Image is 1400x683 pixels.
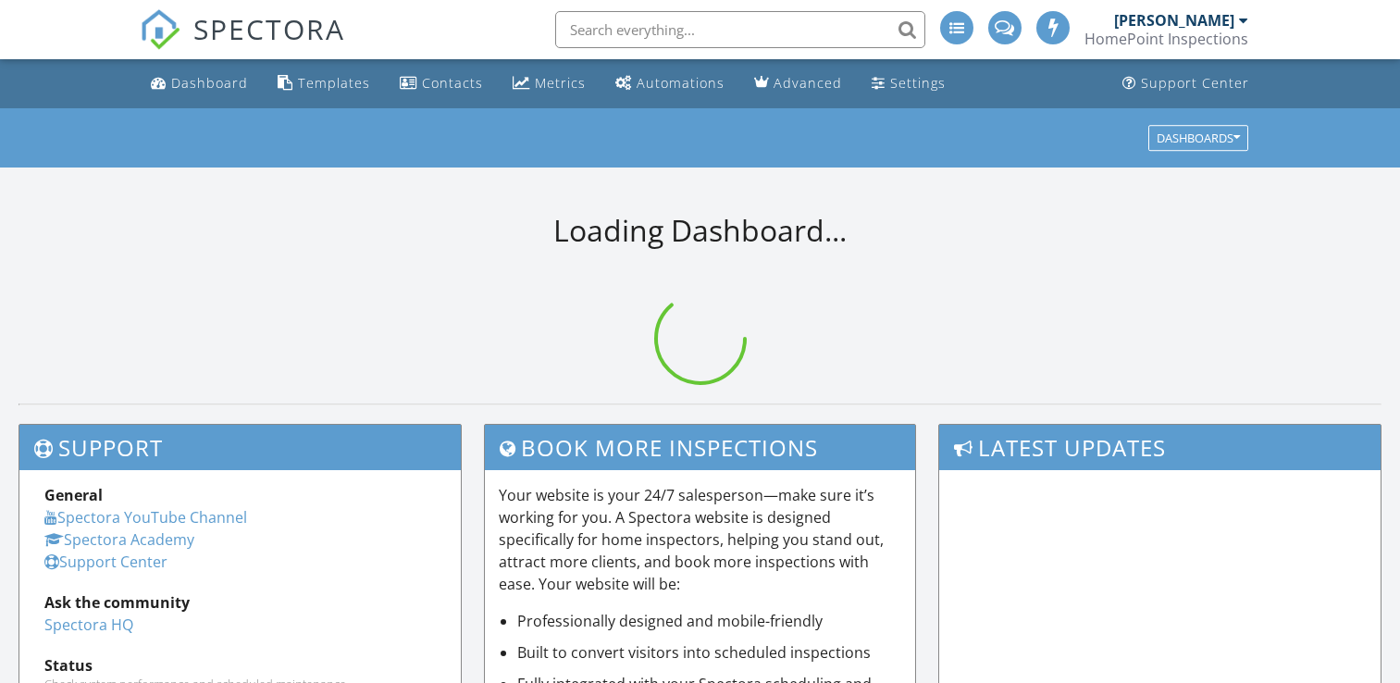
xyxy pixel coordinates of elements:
[517,641,901,664] li: Built to convert visitors into scheduled inspections
[392,67,490,101] a: Contacts
[1084,30,1248,48] div: HomePoint Inspections
[44,507,247,528] a: Spectora YouTube Channel
[44,654,436,677] div: Status
[270,67,378,101] a: Templates
[1141,74,1249,92] div: Support Center
[637,74,725,92] div: Automations
[1115,67,1257,101] a: Support Center
[140,9,180,50] img: The Best Home Inspection Software - Spectora
[1148,125,1248,151] button: Dashboards
[535,74,586,92] div: Metrics
[517,610,901,632] li: Professionally designed and mobile-friendly
[422,74,483,92] div: Contacts
[555,11,925,48] input: Search everything...
[1114,11,1234,30] div: [PERSON_NAME]
[19,425,461,470] h3: Support
[44,485,103,505] strong: General
[44,615,133,635] a: Spectora HQ
[505,67,593,101] a: Metrics
[939,425,1381,470] h3: Latest Updates
[193,9,345,48] span: SPECTORA
[890,74,946,92] div: Settings
[140,25,345,64] a: SPECTORA
[1157,131,1240,144] div: Dashboards
[44,552,167,572] a: Support Center
[485,425,915,470] h3: Book More Inspections
[44,591,436,614] div: Ask the community
[747,67,849,101] a: Advanced
[774,74,842,92] div: Advanced
[864,67,953,101] a: Settings
[499,484,901,595] p: Your website is your 24/7 salesperson—make sure it’s working for you. A Spectora website is desig...
[143,67,255,101] a: Dashboard
[608,67,732,101] a: Automations (Advanced)
[44,529,194,550] a: Spectora Academy
[298,74,370,92] div: Templates
[171,74,248,92] div: Dashboard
